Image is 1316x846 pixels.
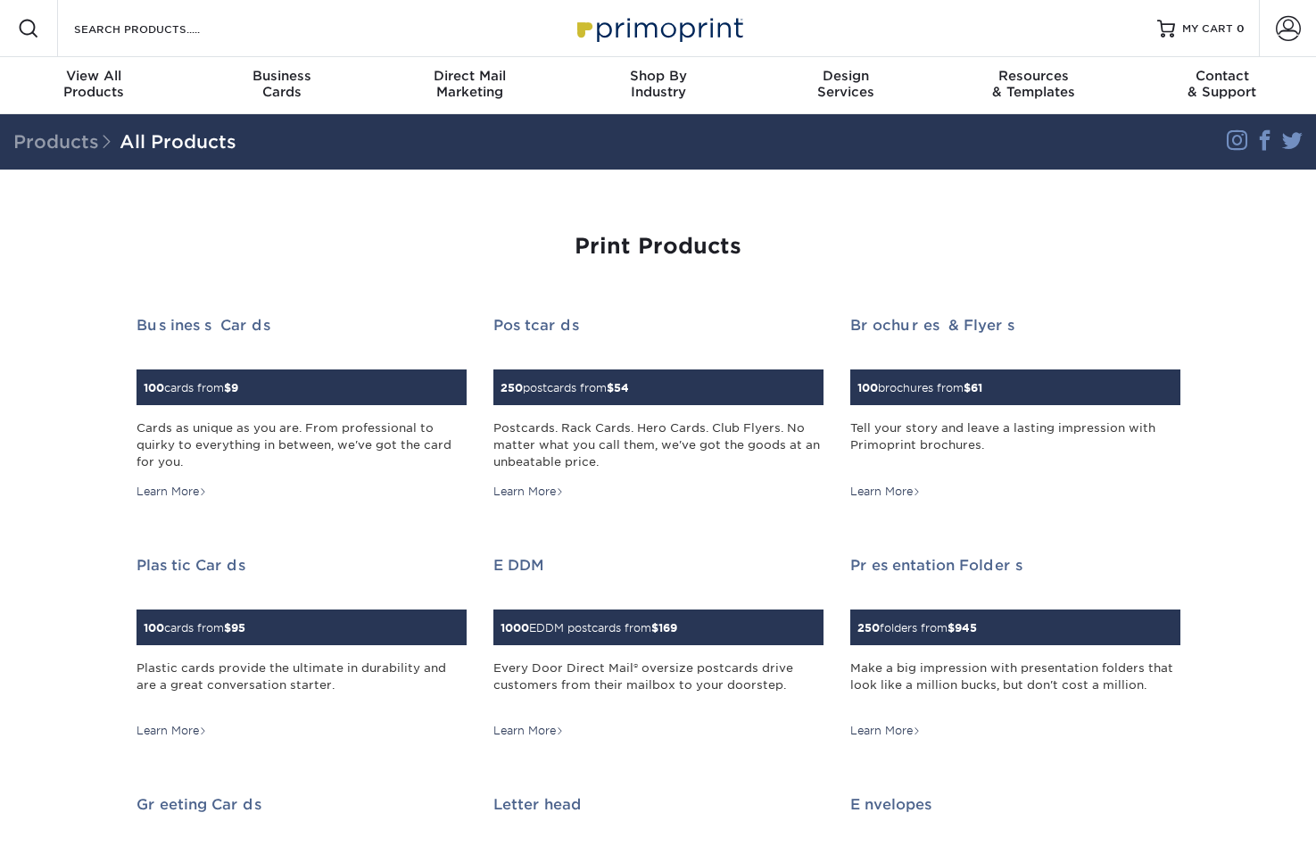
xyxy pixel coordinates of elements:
[564,68,752,100] div: Industry
[13,131,120,153] span: Products
[651,621,658,634] span: $
[376,68,564,100] div: Marketing
[137,317,467,500] a: Business Cards 100cards from$9 Cards as unique as you are. From professional to quirky to everyth...
[120,131,236,153] a: All Products
[231,621,245,634] span: 95
[940,68,1129,84] span: Resources
[376,57,564,114] a: Direct MailMarketing
[493,723,564,739] div: Learn More
[1182,21,1233,37] span: MY CART
[752,57,940,114] a: DesignServices
[493,317,824,500] a: Postcards 250postcards from$54 Postcards. Rack Cards. Hero Cards. Club Flyers. No matter what you...
[137,234,1180,260] h1: Print Products
[1237,22,1245,35] span: 0
[850,317,1180,334] h2: Brochures & Flyers
[493,557,824,574] h2: EDDM
[850,723,921,739] div: Learn More
[1128,57,1316,114] a: Contact& Support
[224,621,231,634] span: $
[850,359,851,360] img: Brochures & Flyers
[1128,68,1316,100] div: & Support
[137,419,467,471] div: Cards as unique as you are. From professional to quirky to everything in between, we've got the c...
[501,381,523,394] span: 250
[955,621,977,634] span: 945
[564,57,752,114] a: Shop ByIndustry
[493,359,494,360] img: Postcards
[493,839,494,840] img: Letterhead
[144,621,245,634] small: cards from
[188,68,377,84] span: Business
[72,18,246,39] input: SEARCH PRODUCTS.....
[971,381,982,394] span: 61
[137,359,137,360] img: Business Cards
[752,68,940,100] div: Services
[137,599,137,600] img: Plastic Cards
[850,659,1180,711] div: Make a big impression with presentation folders that look like a million bucks, but don't cost a ...
[940,57,1129,114] a: Resources& Templates
[144,621,164,634] span: 100
[376,68,564,84] span: Direct Mail
[850,557,1180,740] a: Presentation Folders 250folders from$945 Make a big impression with presentation folders that loo...
[231,381,238,394] span: 9
[144,381,164,394] span: 100
[493,484,564,500] div: Learn More
[137,317,467,334] h2: Business Cards
[614,381,629,394] span: 54
[501,621,529,634] span: 1000
[850,557,1180,574] h2: Presentation Folders
[850,484,921,500] div: Learn More
[850,839,851,840] img: Envelopes
[137,557,467,740] a: Plastic Cards 100cards from$95 Plastic cards provide the ultimate in durability and are a great c...
[188,68,377,100] div: Cards
[493,419,824,471] div: Postcards. Rack Cards. Hero Cards. Club Flyers. No matter what you call them, we've got the goods...
[493,599,494,600] img: EDDM
[493,796,824,813] h2: Letterhead
[857,621,880,634] span: 250
[857,381,878,394] span: 100
[658,621,677,634] span: 169
[501,621,677,634] small: EDDM postcards from
[224,381,231,394] span: $
[850,796,1180,813] h2: Envelopes
[137,557,467,574] h2: Plastic Cards
[607,381,614,394] span: $
[493,659,824,711] div: Every Door Direct Mail® oversize postcards drive customers from their mailbox to your doorstep.
[137,484,207,500] div: Learn More
[940,68,1129,100] div: & Templates
[850,599,851,600] img: Presentation Folders
[752,68,940,84] span: Design
[964,381,971,394] span: $
[144,381,238,394] small: cards from
[857,621,977,634] small: folders from
[1128,68,1316,84] span: Contact
[850,317,1180,500] a: Brochures & Flyers 100brochures from$61 Tell your story and leave a lasting impression with Primo...
[850,419,1180,471] div: Tell your story and leave a lasting impression with Primoprint brochures.
[501,381,629,394] small: postcards from
[493,557,824,740] a: EDDM 1000EDDM postcards from$169 Every Door Direct Mail® oversize postcards drive customers from ...
[857,381,982,394] small: brochures from
[564,68,752,84] span: Shop By
[569,9,748,47] img: Primoprint
[188,57,377,114] a: BusinessCards
[948,621,955,634] span: $
[137,659,467,711] div: Plastic cards provide the ultimate in durability and are a great conversation starter.
[493,317,824,334] h2: Postcards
